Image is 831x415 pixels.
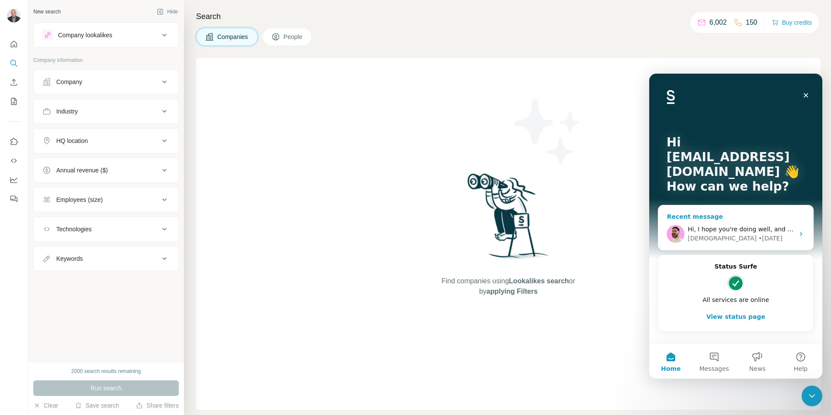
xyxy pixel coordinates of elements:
[772,16,812,29] button: Buy credits
[7,9,21,23] img: Avatar
[746,17,757,28] p: 150
[33,401,58,410] button: Clear
[75,401,119,410] button: Save search
[33,56,179,64] p: Company information
[464,171,554,268] img: Surfe Illustration - Woman searching with binoculars
[58,31,112,39] div: Company lookalikes
[7,55,21,71] button: Search
[56,136,88,145] div: HQ location
[7,94,21,109] button: My lists
[71,367,141,375] div: 2000 search results remaining
[56,254,83,263] div: Keywords
[136,401,179,410] button: Share filters
[217,32,249,41] span: Companies
[34,219,178,240] button: Technologies
[283,32,303,41] span: People
[56,166,108,175] div: Annual revenue ($)
[439,276,577,297] span: Find companies using or by
[56,107,78,116] div: Industry
[7,36,21,52] button: Quick start
[34,130,178,151] button: HQ location
[649,74,822,379] iframe: Intercom live chat
[509,277,569,285] span: Lookalikes search
[7,191,21,207] button: Feedback
[196,10,821,23] h4: Search
[34,71,178,92] button: Company
[56,195,103,204] div: Employees (size)
[34,160,178,181] button: Annual revenue ($)
[56,225,92,233] div: Technologies
[34,101,178,122] button: Industry
[34,248,178,269] button: Keywords
[7,153,21,169] button: Use Surfe API
[34,189,178,210] button: Employees (size)
[151,5,184,18] button: Hide
[709,17,727,28] p: 6,002
[802,386,822,406] iframe: Intercom live chat
[34,25,178,45] button: Company lookalikes
[56,78,82,86] div: Company
[486,288,538,295] span: applying Filters
[7,172,21,188] button: Dashboard
[509,93,586,171] img: Surfe Illustration - Stars
[7,134,21,149] button: Use Surfe on LinkedIn
[7,75,21,90] button: Enrich CSV
[33,8,61,16] div: New search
